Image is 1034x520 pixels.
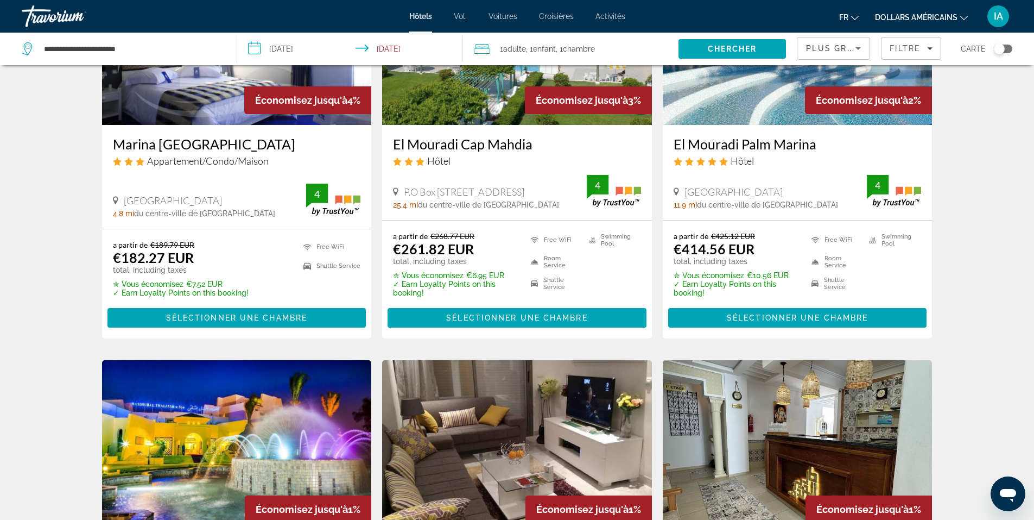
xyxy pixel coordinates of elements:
[150,240,194,249] del: €189.79 EUR
[595,12,625,21] a: Activités
[587,179,608,192] div: 4
[536,504,629,515] span: Économisez jusqu'à
[113,289,249,297] p: ✓ Earn Loyalty Points on this booking!
[806,275,864,292] li: Shuttle Service
[674,271,798,280] p: €10.56 EUR
[404,186,524,198] span: P.O Box [STREET_ADDRESS]
[536,95,628,106] span: Économisez jusqu'à
[867,175,921,207] img: TrustYou guest rating badge
[147,155,269,167] span: Appartement/Condo/Maison
[525,254,583,270] li: Room Service
[839,9,859,25] button: Changer de langue
[984,5,1012,28] button: Menu utilisateur
[244,86,371,114] div: 4%
[500,41,526,57] span: 1
[489,12,517,21] a: Voitures
[124,195,222,206] span: [GEOGRAPHIC_DATA]
[430,231,474,241] del: €268.77 EUR
[113,209,134,218] span: 4.8 mi
[994,10,1003,22] font: IA
[134,209,275,218] span: du centre-ville de [GEOGRAPHIC_DATA]
[816,95,908,106] span: Économisez jusqu'à
[43,41,220,57] input: Search hotel destination
[237,33,464,65] button: Select check in and out date
[113,280,183,289] span: ✮ Vous économisez
[961,41,986,57] span: Carte
[393,280,517,297] p: ✓ Earn Loyalty Points on this booking!
[816,504,909,515] span: Économisez jusqu'à
[427,155,451,167] span: Hôtel
[298,259,360,273] li: Shuttle Service
[393,271,517,280] p: €6.95 EUR
[674,271,744,280] span: ✮ Vous économisez
[113,280,249,289] p: €7.52 EUR
[454,12,467,21] a: Vol.
[525,231,583,248] li: Free WiFi
[697,201,838,209] span: du centre-ville de [GEOGRAPHIC_DATA]
[393,201,418,209] span: 25.4 mi
[684,186,783,198] span: [GEOGRAPHIC_DATA]
[806,44,936,53] span: Plus grandes économies
[731,155,754,167] span: Hôtel
[306,184,360,216] img: TrustYou guest rating badge
[864,231,921,248] li: Swimming Pool
[583,231,641,248] li: Swimming Pool
[525,275,583,292] li: Shuttle Service
[991,477,1025,511] iframe: Bouton de lancement de la fenêtre de messagerie
[107,311,366,323] a: Sélectionner une chambre
[806,231,864,248] li: Free WiFi
[668,308,927,328] button: Sélectionner une chambre
[875,13,957,22] font: dollars américains
[587,175,641,207] img: TrustYou guest rating badge
[418,201,559,209] span: du centre-ville de [GEOGRAPHIC_DATA]
[255,95,347,106] span: Économisez jusqu'à
[256,504,348,515] span: Économisez jusqu'à
[867,179,889,192] div: 4
[674,155,922,167] div: 5 star Hotel
[674,280,798,297] p: ✓ Earn Loyalty Points on this booking!
[525,86,652,114] div: 3%
[674,257,798,266] p: total, including taxes
[446,314,587,322] span: Sélectionner une chambre
[166,314,307,322] span: Sélectionner une chambre
[539,12,574,21] a: Croisières
[839,13,848,22] font: fr
[674,136,922,152] a: El Mouradi Palm Marina
[678,39,786,59] button: Search
[393,241,474,257] ins: €261.82 EUR
[107,308,366,328] button: Sélectionner une chambre
[881,37,941,60] button: Filters
[463,33,678,65] button: Travelers: 1 adult, 1 child
[113,240,148,249] span: a partir de
[986,44,1012,54] button: Toggle map
[388,311,646,323] a: Sélectionner une chambre
[393,155,641,167] div: 3 star Hotel
[875,9,968,25] button: Changer de devise
[674,241,754,257] ins: €414.56 EUR
[388,308,646,328] button: Sélectionner une chambre
[113,155,361,167] div: 3 star Apartment
[727,314,868,322] span: Sélectionner une chambre
[674,231,708,241] span: a partir de
[22,2,130,30] a: Travorium
[113,136,361,152] a: Marina [GEOGRAPHIC_DATA]
[113,249,194,266] ins: €182.27 EUR
[890,44,921,53] span: Filtre
[674,201,697,209] span: 11.9 mi
[563,45,595,53] span: Chambre
[805,86,932,114] div: 2%
[806,42,861,55] mat-select: Sort by
[668,311,927,323] a: Sélectionner une chambre
[306,187,328,201] div: 4
[409,12,432,21] a: Hôtels
[526,41,556,57] span: , 1
[393,136,641,152] a: El Mouradi Cap Mahdia
[113,266,249,274] p: total, including taxes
